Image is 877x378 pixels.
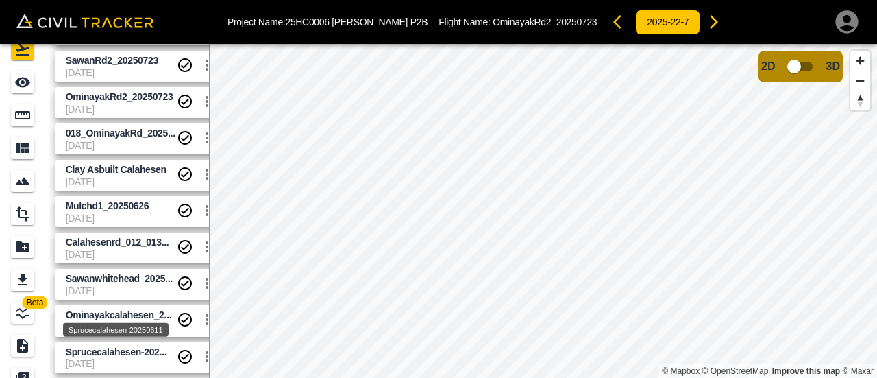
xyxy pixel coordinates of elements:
img: Civil Tracker [16,14,153,28]
a: OpenStreetMap [702,366,769,376]
canvas: Map [209,44,877,378]
span: OminayakRd2_20250723 [493,16,597,27]
div: Sprucecalahesen-20250611 [63,323,169,337]
span: 3D [826,60,840,73]
button: Zoom out [850,71,870,91]
p: Flight Name: [438,16,597,27]
span: 2D [761,60,775,73]
a: Mapbox [662,366,700,376]
button: 2025-22-7 [635,10,700,35]
button: Zoom in [850,51,870,71]
a: Maxar [842,366,874,376]
button: Reset bearing to north [850,91,870,110]
div: Flights [11,38,38,60]
a: Map feedback [772,366,840,376]
p: Project Name: 25HC0006 [PERSON_NAME] P2B [227,16,428,27]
